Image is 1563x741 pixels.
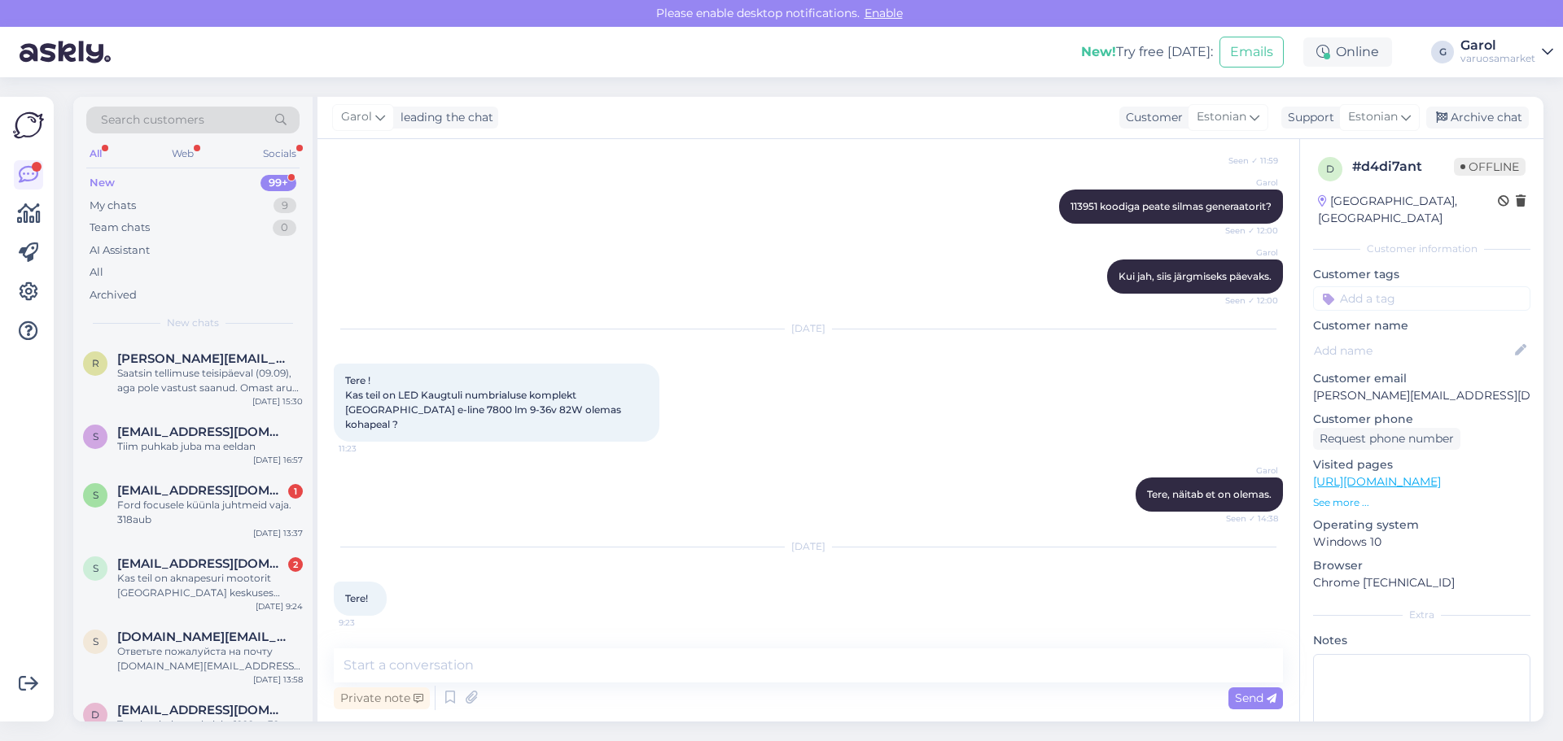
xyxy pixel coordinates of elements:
[1426,107,1529,129] div: Archive chat
[1326,163,1334,175] span: d
[341,108,372,126] span: Garol
[252,395,303,408] div: [DATE] 15:30
[1217,294,1278,307] span: Seen ✓ 12:00
[1313,387,1530,404] p: [PERSON_NAME][EMAIL_ADDRESS][DOMAIN_NAME]
[1313,317,1530,334] p: Customer name
[117,703,287,717] span: danielmarkultcak61@gmail.com
[167,316,219,330] span: New chats
[91,708,99,721] span: d
[1217,177,1278,189] span: Garol
[169,143,197,164] div: Web
[345,592,368,604] span: Tere!
[1318,193,1498,227] div: [GEOGRAPHIC_DATA], [GEOGRAPHIC_DATA]
[1119,270,1272,282] span: Kui jah, siis järgmiseks päevaks.
[90,198,136,214] div: My chats
[1217,464,1278,477] span: Garol
[101,111,204,129] span: Search customers
[93,489,99,501] span: s
[253,673,303,686] div: [DATE] 13:58
[1460,52,1535,65] div: varuosamarket
[1313,474,1441,489] a: [URL][DOMAIN_NAME]
[1119,109,1183,126] div: Customer
[1431,41,1454,63] div: G
[1303,37,1392,67] div: Online
[288,484,303,499] div: 1
[339,442,400,455] span: 11:23
[117,439,303,454] div: Tiim puhkab juba ma eeldan
[1313,456,1530,473] p: Visited pages
[86,143,105,164] div: All
[394,109,493,126] div: leading the chat
[13,110,44,141] img: Askly Logo
[1217,224,1278,237] span: Seen ✓ 12:00
[1348,108,1398,126] span: Estonian
[1313,370,1530,387] p: Customer email
[1313,534,1530,551] p: Windows 10
[90,242,150,259] div: AI Assistant
[345,374,624,430] span: Tere ! Kas teil on LED Kaugtuli numbrialuse komplekt [GEOGRAPHIC_DATA] e-line 7800 lm 9-36v 82W o...
[256,600,303,612] div: [DATE] 9:24
[1197,108,1246,126] span: Estonian
[274,198,296,214] div: 9
[1313,574,1530,591] p: Chrome [TECHNICAL_ID]
[1313,517,1530,534] p: Operating system
[1313,242,1530,256] div: Customer information
[1147,488,1272,500] span: Tere, näitab et on olemas.
[273,220,296,236] div: 0
[117,483,287,498] span: seppelger@gmail.com
[1460,39,1553,65] a: Garolvaruosamarket
[117,351,287,366] span: raile.yoshito@milrem.com
[1235,691,1276,705] span: Send
[260,175,296,191] div: 99+
[1070,200,1272,212] span: 113951 koodiga peate silmas generaatorit?
[1313,266,1530,283] p: Customer tags
[253,527,303,539] div: [DATE] 13:37
[90,220,150,236] div: Team chats
[117,571,303,600] div: Kas teil on aknapesuri mootorit [GEOGRAPHIC_DATA] keskuses saadaval? Bmw 520D [DATE] aasta mudelile?
[90,264,103,281] div: All
[334,321,1283,336] div: [DATE]
[117,425,287,439] span: Siseminevabadus@gmail.com
[1313,608,1530,622] div: Extra
[1217,512,1278,525] span: Seen ✓ 14:38
[1217,155,1278,167] span: Seen ✓ 11:59
[1081,42,1213,62] div: Try free [DATE]:
[260,143,300,164] div: Socials
[288,557,303,572] div: 2
[253,454,303,466] div: [DATE] 16:57
[1352,157,1454,177] div: # d4di7ant
[339,617,400,629] span: 9:23
[90,287,137,303] div: Archived
[334,539,1283,554] div: [DATE]
[90,175,115,191] div: New
[93,635,99,647] span: s
[117,556,287,571] span: Svenvene06@gmail.com
[1454,158,1526,176] span: Offline
[1314,342,1512,360] input: Add name
[860,6,908,20] span: Enable
[92,357,99,369] span: r
[334,687,430,709] div: Private note
[1081,44,1116,59] b: New!
[117,498,303,527] div: Ford focusele küünla juhtmeid vaja. 318aub
[1313,557,1530,574] p: Browser
[1281,109,1334,126] div: Support
[117,630,287,644] span: savkor.auto@gmail.com
[1313,411,1530,428] p: Customer phone
[1460,39,1535,52] div: Garol
[117,644,303,673] div: Ответьте пожалуйста на почту [DOMAIN_NAME][EMAIL_ADDRESS][DOMAIN_NAME]
[1219,37,1284,68] button: Emails
[117,366,303,395] div: Saatsin tellimuse teisipäeval (09.09), aga pole vastust saanud. Omast arust tegin ka veebipoes hi...
[1313,428,1460,450] div: Request phone number
[1217,246,1278,259] span: Garol
[93,430,99,442] span: S
[1313,632,1530,649] p: Notes
[1313,495,1530,510] p: See more ...
[1313,286,1530,311] input: Add a tag
[93,562,99,574] span: S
